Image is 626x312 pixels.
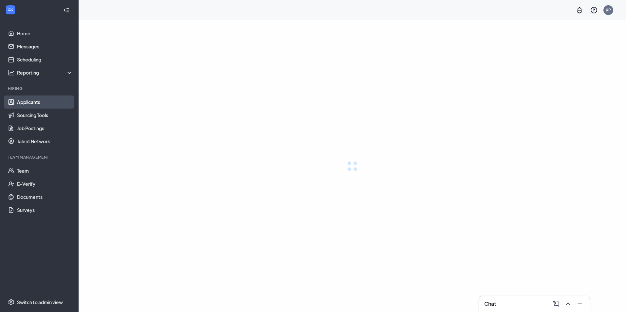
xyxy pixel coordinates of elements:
[17,177,73,190] a: E-Verify
[17,27,73,40] a: Home
[8,154,72,160] div: Team Management
[564,300,572,308] svg: ChevronUp
[17,40,73,53] a: Messages
[63,7,70,13] svg: Collapse
[550,299,561,309] button: ComposeMessage
[552,300,560,308] svg: ComposeMessage
[7,7,14,13] svg: WorkstreamLogo
[576,300,584,308] svg: Minimize
[17,135,73,148] a: Talent Network
[574,299,584,309] button: Minimize
[17,53,73,66] a: Scheduling
[576,6,583,14] svg: Notifications
[17,164,73,177] a: Team
[17,122,73,135] a: Job Postings
[17,299,63,305] div: Switch to admin view
[562,299,573,309] button: ChevronUp
[590,6,598,14] svg: QuestionInfo
[8,299,14,305] svg: Settings
[17,190,73,203] a: Documents
[17,95,73,109] a: Applicants
[17,69,73,76] div: Reporting
[8,86,72,91] div: Hiring
[8,69,14,76] svg: Analysis
[17,203,73,217] a: Surveys
[606,7,611,13] div: KP
[17,109,73,122] a: Sourcing Tools
[484,300,496,307] h3: Chat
